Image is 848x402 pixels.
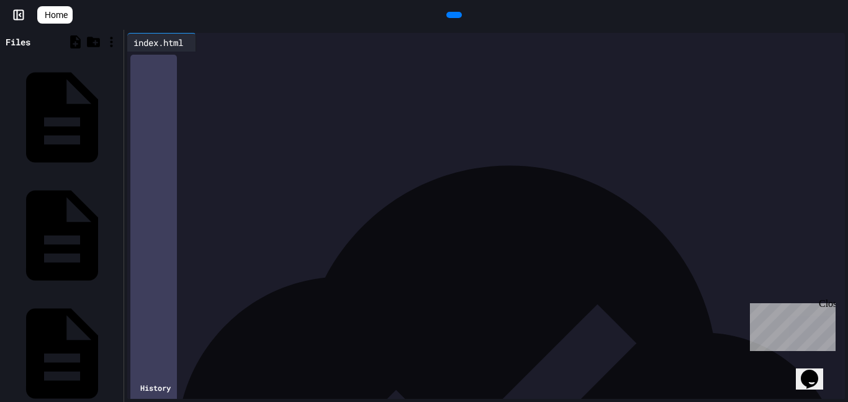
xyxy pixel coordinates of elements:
[745,298,836,351] iframe: chat widget
[5,5,86,79] div: Chat with us now!Close
[6,35,30,48] div: Files
[127,33,196,52] div: index.html
[796,352,836,390] iframe: chat widget
[37,6,73,24] a: Home
[127,36,189,49] div: index.html
[45,9,68,21] span: Home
